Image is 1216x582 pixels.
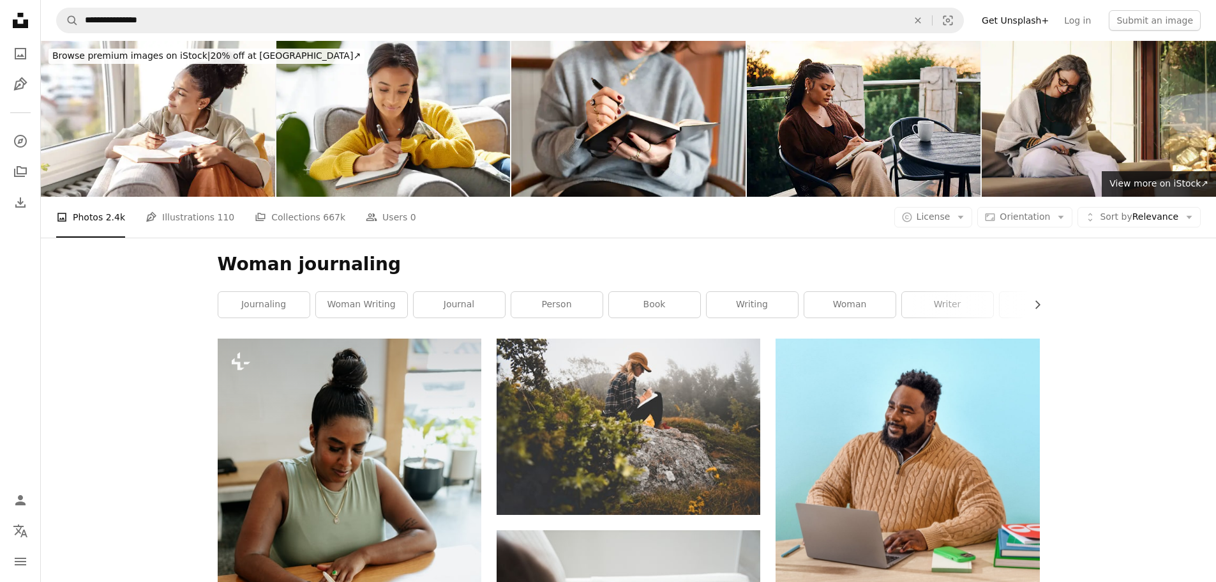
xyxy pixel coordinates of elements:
span: Sort by [1100,211,1132,222]
a: Explore [8,128,33,154]
span: Orientation [1000,211,1050,222]
button: Search Unsplash [57,8,79,33]
img: Shot of a young woman writing in a diary at home [276,41,511,197]
a: woman [804,292,896,318]
a: Log in / Sign up [8,487,33,513]
button: Submit an image [1109,10,1201,31]
a: Photos [8,41,33,66]
span: Relevance [1100,211,1178,224]
span: 0 [410,210,416,224]
a: View more on iStock↗ [1102,171,1216,197]
button: Clear [904,8,932,33]
button: Sort byRelevance [1077,207,1201,227]
span: Browse premium images on iStock | [52,50,210,61]
a: Illustrations 110 [146,197,234,238]
a: book [609,292,700,318]
button: Orientation [977,207,1072,227]
a: Users 0 [366,197,416,238]
a: writing [707,292,798,318]
a: Download History [8,190,33,215]
a: journal [414,292,505,318]
a: idea [1000,292,1091,318]
button: Visual search [933,8,963,33]
button: License [894,207,973,227]
a: a woman sitting on top of a rock writing [497,421,760,433]
button: Menu [8,549,33,574]
a: Log in [1056,10,1099,31]
a: journaling [218,292,310,318]
span: 667k [323,210,345,224]
img: Young African American woman writing notes [41,41,275,197]
a: woman writing [316,292,407,318]
button: scroll list to the right [1026,292,1040,318]
a: Browse premium images on iStock|20% off at [GEOGRAPHIC_DATA]↗ [41,41,372,72]
a: Get Unsplash+ [974,10,1056,31]
img: Journaling during retirement [982,41,1216,197]
h1: Woman journaling [218,253,1040,276]
span: 20% off at [GEOGRAPHIC_DATA] ↗ [52,50,361,61]
a: writer [902,292,993,318]
a: person [511,292,603,318]
form: Find visuals sitewide [56,8,964,33]
span: 110 [218,210,235,224]
a: Illustrations [8,72,33,97]
a: Collections 667k [255,197,345,238]
a: Collections [8,159,33,185]
img: Serene Woman Journaling Outdoors at Sunset [747,41,981,197]
span: View more on iStock ↗ [1109,178,1208,188]
button: Language [8,518,33,544]
a: a woman sitting at a table writing in a notebook [218,531,481,542]
span: License [917,211,950,222]
img: a woman sitting on top of a rock writing [497,339,760,514]
img: Woman writing notes in notebook at home or office [511,41,746,197]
